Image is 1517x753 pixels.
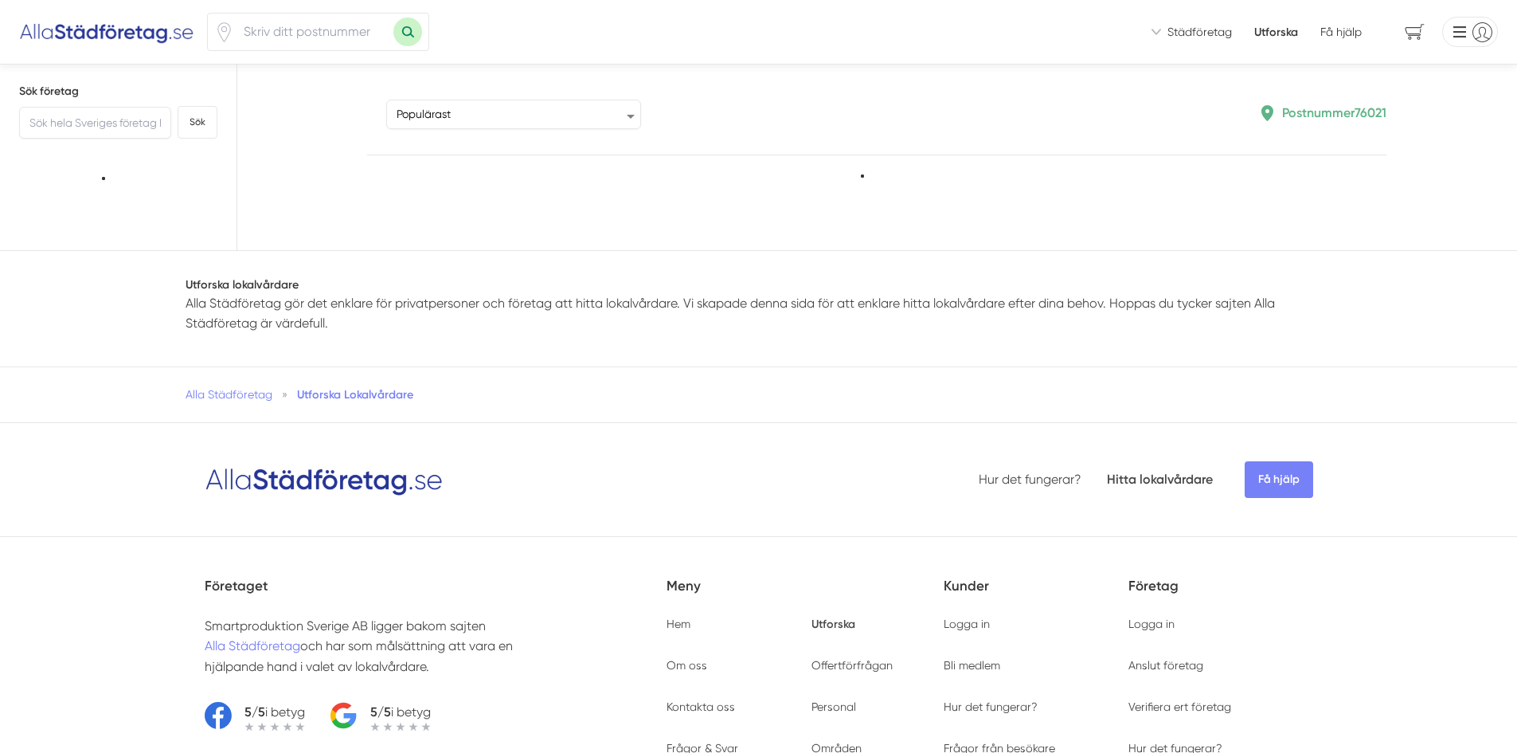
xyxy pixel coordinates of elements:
a: Om oss [667,659,707,672]
h5: Kunder [944,575,1128,616]
input: Sök hela Sveriges företag här... [19,107,171,139]
a: Bli medlem [944,659,1000,672]
p: i betyg [370,702,431,722]
a: Verifiera ert företag [1128,700,1231,713]
p: Alla Städföretag gör det enklare för privatpersoner och företag att hitta lokalvårdare. Vi skapad... [186,293,1332,334]
p: i betyg [244,702,305,722]
a: Anslut företag [1128,659,1203,672]
strong: 5/5 [244,704,265,720]
img: Logotyp Alla Städföretag [205,462,444,497]
span: Klicka för att använda din position. [214,22,234,42]
a: Hitta lokalvårdare [1107,472,1213,487]
svg: Pin / Karta [214,22,234,42]
input: Skriv ditt postnummer [234,14,393,50]
strong: 5/5 [370,704,391,720]
a: 5/5i betyg [205,702,305,731]
nav: Breadcrumb [186,386,1332,402]
span: Få hjälp [1320,24,1362,40]
a: Utforska [1254,24,1298,40]
a: Offertförfrågan [811,659,893,672]
h5: Företag [1128,575,1313,616]
img: Alla Städföretag [19,19,194,45]
span: Städföretag [1167,24,1232,40]
span: » [282,386,287,402]
a: Alla Städföretag [186,388,272,401]
a: Hur det fungerar? [979,472,1081,487]
button: Sök [178,106,217,139]
a: Alla Städföretag [205,638,300,653]
a: Kontakta oss [667,700,735,713]
a: 5/5i betyg [330,702,431,731]
a: Logga in [944,618,990,630]
a: Utforska [811,617,855,631]
a: Personal [811,700,856,713]
h5: Meny [667,575,944,616]
h5: Sök företag [19,84,217,100]
a: Hem [667,618,690,630]
p: Smartproduktion Sverige AB ligger bakom sajten och har som målsättning att vara en hjälpande hand... [205,616,561,677]
button: Sök med postnummer [393,18,422,46]
a: Hur det fungerar? [944,700,1038,713]
a: Utforska Lokalvårdare [297,387,413,402]
span: Få hjälp [1245,461,1313,498]
a: Logga in [1128,618,1175,630]
span: navigation-cart [1394,18,1436,46]
h1: Utforska lokalvårdare [186,276,1332,292]
h5: Företaget [205,575,667,616]
p: Postnummer 76021 [1282,103,1386,123]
